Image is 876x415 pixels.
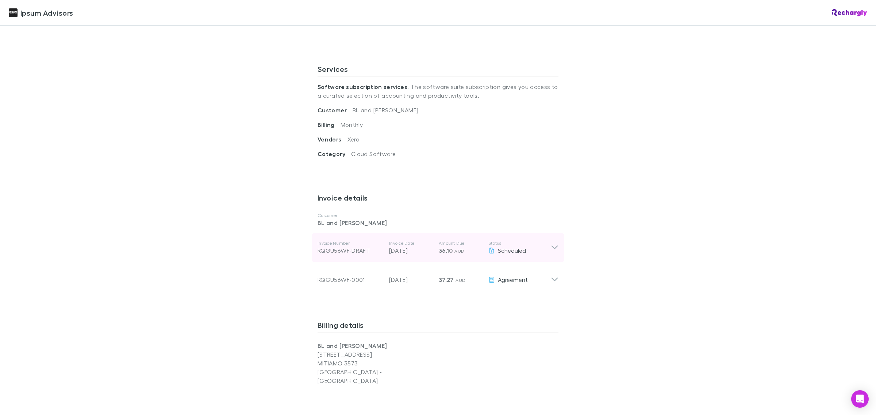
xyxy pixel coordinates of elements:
span: 37.27 [439,276,454,283]
h3: Invoice details [318,193,558,205]
span: AUD [456,278,465,283]
p: Invoice Date [389,240,433,246]
div: RQGU56WF-0001 [318,275,383,284]
img: Ipsum Advisors's Logo [9,8,18,17]
p: [DATE] [389,275,433,284]
span: Cloud Software [351,150,396,157]
span: Billing [318,121,341,128]
span: Agreement [498,276,528,283]
img: Rechargly Logo [832,9,867,16]
p: MITIAMO 3573 [318,359,438,368]
p: BL and [PERSON_NAME] [318,218,558,227]
span: Scheduled [498,247,526,254]
p: [STREET_ADDRESS] [318,350,438,359]
span: AUD [454,248,464,254]
p: Status [488,240,551,246]
h3: Services [318,65,558,76]
h3: Billing details [318,321,558,332]
p: [GEOGRAPHIC_DATA] - [GEOGRAPHIC_DATA] [318,368,438,385]
p: Amount Due [439,240,483,246]
p: Customer [318,213,558,218]
p: BL and [PERSON_NAME] [318,341,438,350]
p: . The software suite subscription gives you access to a curated selection of accounting and produ... [318,77,558,106]
p: Invoice Number [318,240,383,246]
div: RQGU56WF-0001[DATE]37.27 AUDAgreement [312,262,564,291]
div: Open Intercom Messenger [851,390,869,408]
span: BL and [PERSON_NAME] [353,106,418,113]
span: Customer [318,106,353,114]
div: Invoice NumberRQGU56WF-DRAFTInvoice Date[DATE]Amount Due36.10 AUDStatusScheduled [312,233,564,262]
span: Ipsum Advisors [20,7,73,18]
span: Vendors [318,136,347,143]
p: [DATE] [389,246,433,255]
span: Monthly [341,121,363,128]
div: RQGU56WF-DRAFT [318,246,383,255]
span: Xero [347,136,360,143]
strong: Software subscription services [318,83,407,90]
span: Category [318,150,351,158]
span: 36.10 [439,247,453,254]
